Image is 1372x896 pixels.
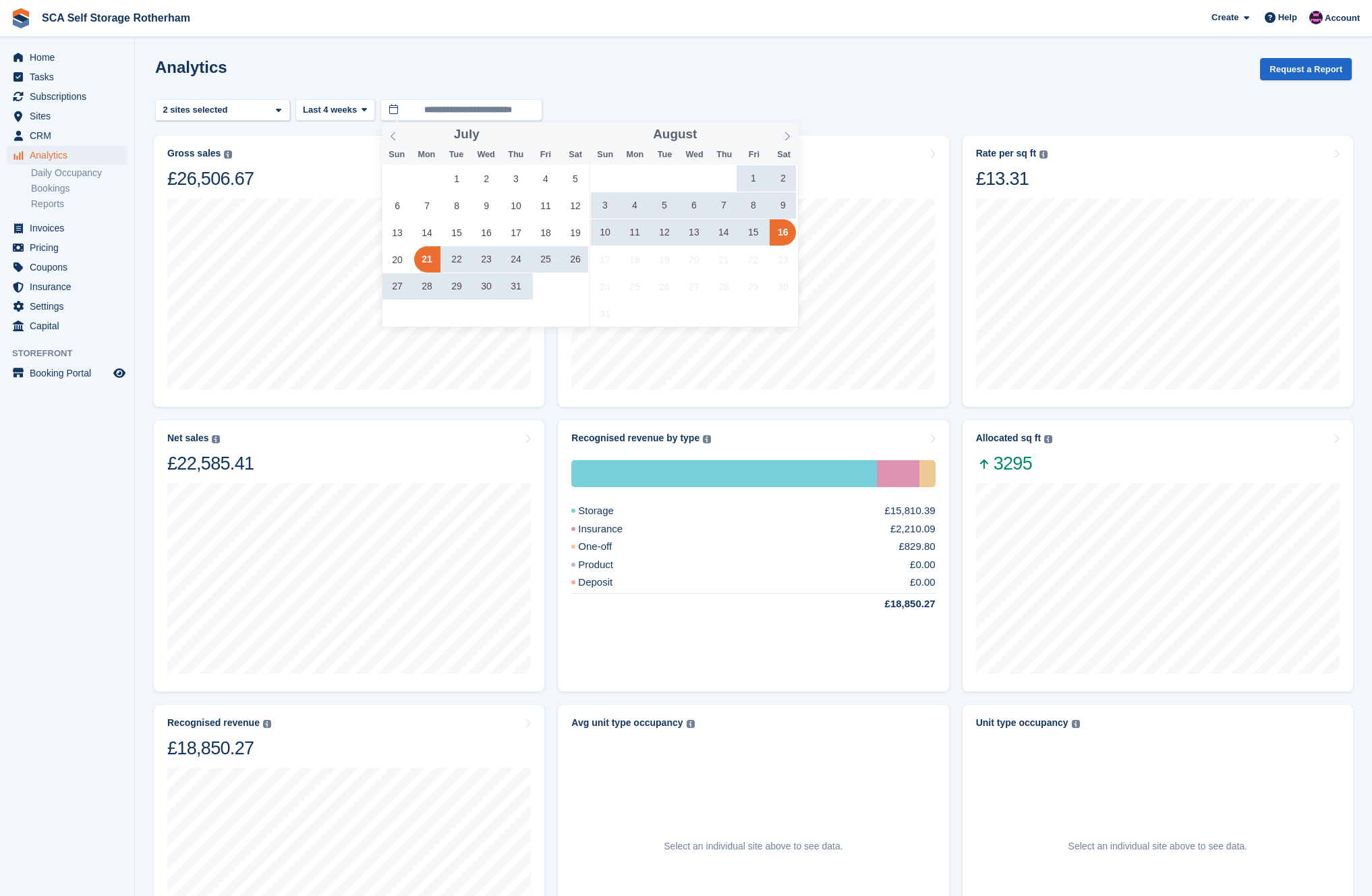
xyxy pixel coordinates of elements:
[167,737,271,760] div: £18,850.27
[1211,11,1238,24] span: Create
[7,364,127,383] a: menu
[474,165,500,192] span: July 2, 2025
[503,246,530,273] span: July 24, 2025
[687,720,695,728] img: icon-info-grey-7440780725fd019a000dd9b08b2336e03edf1995a4989e88bcd33f0948082b44.svg
[414,192,440,219] span: July 7, 2025
[7,316,127,335] a: menu
[571,575,645,590] div: Deposit
[770,246,796,273] span: August 23, 2025
[571,522,655,537] div: Insurance
[295,99,375,121] button: Last 4 weeks
[976,148,1036,159] div: Rate per sq ft
[770,219,796,246] span: August 16, 2025
[910,575,936,590] div: £0.00
[910,557,936,573] div: £0.00
[7,126,127,145] a: menu
[710,219,737,246] span: August 14, 2025
[444,219,470,246] span: July 15, 2025
[769,150,799,159] span: Sat
[30,277,111,296] span: Insurance
[384,192,411,219] span: July 6, 2025
[532,246,559,273] span: July 25, 2025
[976,717,1068,729] div: Unit type occupancy
[571,717,683,729] div: Avg unit type occupancy
[571,460,876,487] div: Storage
[571,432,699,444] div: Recognised revenue by type
[592,300,619,327] span: August 31, 2025
[898,539,935,555] div: £829.80
[562,219,588,246] span: July 19, 2025
[474,192,500,219] span: July 9, 2025
[167,432,208,444] div: Net sales
[740,246,766,273] span: August 22, 2025
[30,258,111,277] span: Coupons
[770,165,796,192] span: August 2, 2025
[592,192,619,219] span: August 3, 2025
[890,522,936,537] div: £2,210.09
[561,150,590,159] span: Sat
[503,273,530,300] span: July 31, 2025
[31,167,127,179] a: Daily Occupancy
[532,192,559,219] span: July 11, 2025
[681,246,707,273] span: August 20, 2025
[444,192,470,219] span: July 8, 2025
[740,165,766,192] span: August 1, 2025
[853,596,936,612] div: £18,850.27
[592,246,619,273] span: August 17, 2025
[885,503,936,519] div: £15,810.39
[480,128,522,142] input: Year
[1260,58,1352,80] button: Request a Report
[571,503,646,519] div: Storage
[532,165,559,192] span: July 4, 2025
[414,246,440,273] span: July 21, 2025
[770,192,796,219] span: August 9, 2025
[474,219,500,246] span: July 16, 2025
[592,273,619,300] span: August 24, 2025
[161,103,233,117] div: 2 sites selected
[740,192,766,219] span: August 8, 2025
[976,452,1052,475] span: 3295
[111,365,127,381] a: Preview store
[651,273,677,300] span: August 26, 2025
[503,219,530,246] span: July 17, 2025
[7,107,127,125] a: menu
[382,150,411,159] span: Sun
[30,238,111,257] span: Pricing
[30,219,111,237] span: Invoices
[30,316,111,335] span: Capital
[384,273,411,300] span: July 27, 2025
[303,103,357,117] span: Last 4 weeks
[740,219,766,246] span: August 15, 2025
[167,148,221,159] div: Gross sales
[680,150,710,159] span: Wed
[503,165,530,192] span: July 3, 2025
[681,219,707,246] span: August 13, 2025
[31,182,127,195] a: Bookings
[1309,11,1323,24] img: Dale Chapman
[444,246,470,273] span: July 22, 2025
[621,273,648,300] span: August 25, 2025
[681,273,707,300] span: August 27, 2025
[30,146,111,165] span: Analytics
[1068,839,1247,853] p: Select an individual site above to see data.
[167,717,260,729] div: Recognised revenue
[30,126,111,145] span: CRM
[224,150,232,159] img: icon-info-grey-7440780725fd019a000dd9b08b2336e03edf1995a4989e88bcd33f0948082b44.svg
[621,246,648,273] span: August 18, 2025
[1039,150,1048,159] img: icon-info-grey-7440780725fd019a000dd9b08b2336e03edf1995a4989e88bcd33f0948082b44.svg
[7,219,127,237] a: menu
[621,219,648,246] span: August 11, 2025
[12,347,134,360] span: Storefront
[653,128,697,141] span: August
[1044,435,1052,443] img: icon-info-grey-7440780725fd019a000dd9b08b2336e03edf1995a4989e88bcd33f0948082b44.svg
[877,460,919,487] div: Insurance
[414,273,440,300] span: July 28, 2025
[697,128,739,142] input: Year
[532,219,559,246] span: July 18, 2025
[503,192,530,219] span: July 10, 2025
[710,246,737,273] span: August 21, 2025
[7,258,127,277] a: menu
[384,246,411,273] span: July 20, 2025
[444,273,470,300] span: July 29, 2025
[664,839,842,853] p: Select an individual site above to see data.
